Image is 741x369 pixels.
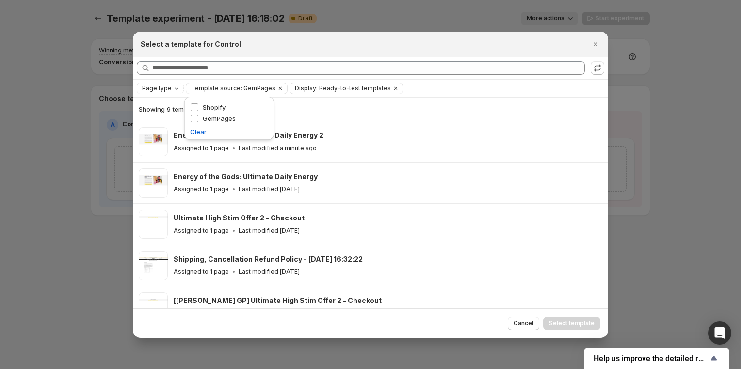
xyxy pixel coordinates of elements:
[139,105,202,113] span: Showing 9 templates
[174,185,229,193] p: Assigned to 1 page
[594,352,720,364] button: Show survey - Help us improve the detailed report for A/B campaigns
[190,127,207,136] button: Clear
[191,84,275,92] span: Template source: GemPages
[239,185,300,193] p: Last modified [DATE]
[174,213,305,223] h3: Ultimate High Stim Offer 2 - Checkout
[239,227,300,235] p: Last modified [DATE]
[203,103,226,111] span: Shopify
[174,296,382,305] h3: [[PERSON_NAME] GP] Ultimate High Stim Offer 2 - Checkout
[391,83,401,94] button: Clear
[594,354,708,363] span: Help us improve the detailed report for A/B campaigns
[275,83,285,94] button: Clear
[295,84,391,92] span: Display: Ready-to-test templates
[174,131,323,140] h3: Energy of the Gods: Ultimate Daily Energy 2
[174,268,229,276] p: Assigned to 1 page
[186,83,275,94] button: Template source: GemPages
[174,172,318,182] h3: Energy of the Gods: Ultimate Daily Energy
[239,268,300,276] p: Last modified [DATE]
[137,83,183,94] button: Page type
[142,84,172,92] span: Page type
[239,144,317,152] p: Last modified a minute ago
[589,37,602,51] button: Close
[508,317,539,330] button: Cancel
[174,227,229,235] p: Assigned to 1 page
[708,321,731,345] div: Open Intercom Messenger
[203,115,236,122] span: GemPages
[141,39,241,49] h2: Select a template for Control
[174,144,229,152] p: Assigned to 1 page
[290,83,391,94] button: Display: Ready-to-test templates
[174,254,363,264] h3: Shipping, Cancellation Refund Policy - [DATE] 16:32:22
[514,319,533,327] span: Cancel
